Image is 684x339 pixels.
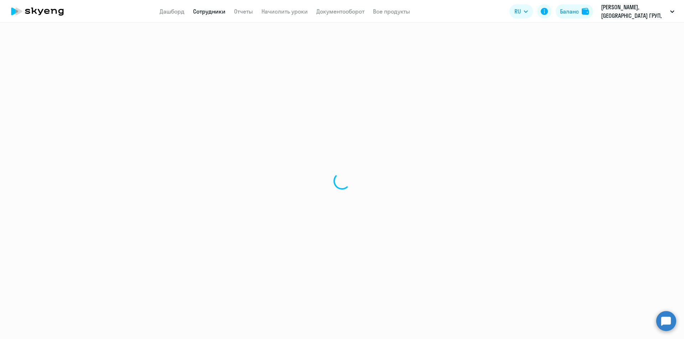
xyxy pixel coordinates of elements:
[556,4,593,18] button: Балансbalance
[160,8,185,15] a: Дашборд
[514,7,521,16] span: RU
[582,8,589,15] img: balance
[193,8,226,15] a: Сотрудники
[601,3,667,20] p: [PERSON_NAME], [GEOGRAPHIC_DATA] ГРУП, ООО
[316,8,364,15] a: Документооборот
[373,8,410,15] a: Все продукты
[234,8,253,15] a: Отчеты
[560,7,579,16] div: Баланс
[597,3,678,20] button: [PERSON_NAME], [GEOGRAPHIC_DATA] ГРУП, ООО
[261,8,308,15] a: Начислить уроки
[509,4,533,18] button: RU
